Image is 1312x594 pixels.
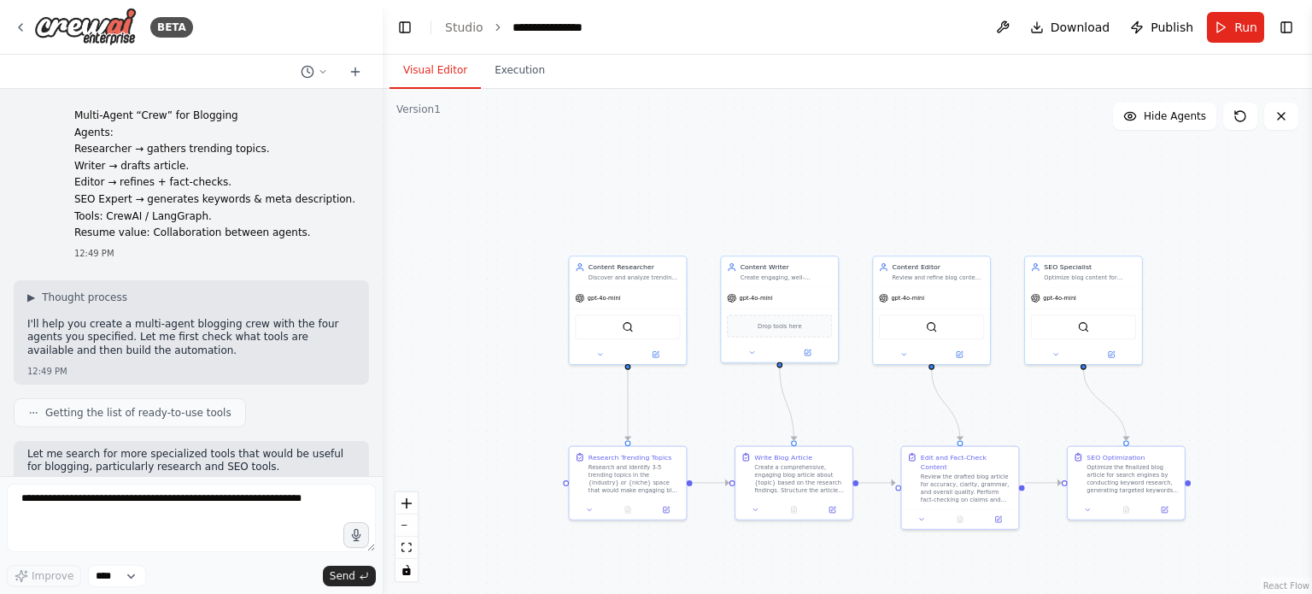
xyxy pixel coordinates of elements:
p: Writer → drafts article. [74,160,355,173]
p: SEO Expert → generates keywords & meta description. [74,193,355,207]
a: React Flow attribution [1263,581,1309,591]
button: No output available [607,504,647,515]
button: Show right sidebar [1274,15,1298,39]
span: gpt-4o-mini [740,294,773,302]
div: Content Writer [741,262,833,272]
div: Write Blog ArticleCreate a comprehensive, engaging blog article about {topic} based on the resear... [735,446,853,520]
button: toggle interactivity [395,559,418,581]
button: Send [323,566,376,586]
span: Send [330,569,355,583]
div: Optimize blog content for search engines by generating targeted keywords, crafting compelling met... [1044,273,1136,281]
div: 12:49 PM [74,247,355,260]
button: Open in side panel [650,504,682,515]
span: gpt-4o-mini [891,294,924,302]
a: Studio [445,21,483,34]
div: Edit and Fact-Check ContentReview the drafted blog article for accuracy, clarity, grammar, and ov... [900,446,1019,530]
span: Hide Agents [1144,109,1206,123]
g: Edge from 15b595fb-7146-44f5-bc86-41b44c1b8b86 to b5b546db-afdb-4974-ae20-9de838dc311a [623,369,632,440]
div: SEO Specialist [1044,262,1136,272]
span: Thought process [42,291,127,304]
button: Open in side panel [629,349,682,360]
span: gpt-4o-mini [588,294,621,302]
div: 12:49 PM [27,365,355,378]
span: Getting the list of ready-to-use tools [45,406,231,420]
button: No output available [940,514,980,525]
button: Improve [7,565,81,587]
button: Visual Editor [389,53,481,89]
button: Download [1023,12,1117,43]
img: SerperDevTool [622,321,633,332]
img: SerperDevTool [1078,321,1089,332]
div: Content ResearcherDiscover and analyze trending topics in {industry} or {niche}, identifying vira... [568,256,687,365]
button: Click to speak your automation idea [343,522,369,548]
button: Switch to previous chat [294,62,335,82]
span: gpt-4o-mini [1043,294,1076,302]
button: Run [1207,12,1264,43]
div: React Flow controls [395,492,418,581]
div: SEO SpecialistOptimize blog content for search engines by generating targeted keywords, crafting ... [1024,256,1143,365]
button: No output available [774,504,814,515]
div: Create a comprehensive, engaging blog article about {topic} based on the research findings. Struc... [754,464,846,495]
div: BETA [150,17,193,38]
div: Research Trending TopicsResearch and identify 3-5 trending topics in the {industry} or {niche} sp... [568,446,687,520]
p: Agents: [74,126,355,140]
g: Edge from c9ce00f1-b4a5-44cd-955a-f00933b701df to 361681a0-5b6e-4777-b7cf-3ba858052257 [858,478,895,487]
div: Edit and Fact-Check Content [921,452,1013,471]
p: Tools: CrewAI / LangGraph. [74,210,355,224]
div: Research Trending Topics [589,452,672,462]
nav: breadcrumb [445,19,603,36]
img: Logo [34,8,137,46]
div: Content EditorReview and refine blog content for clarity, accuracy, and engagement while ensuring... [872,256,991,365]
div: Write Blog Article [754,452,812,462]
button: Open in side panel [1148,504,1180,515]
button: Open in side panel [781,347,835,358]
div: Content Editor [892,262,984,272]
p: Researcher → gathers trending topics. [74,143,355,156]
button: ▶Thought process [27,291,127,304]
button: Open in side panel [1085,349,1139,360]
div: Content Researcher [589,262,681,272]
button: fit view [395,537,418,559]
div: SEO OptimizationOptimize the finalized blog article for search engines by conducting keyword rese... [1067,446,1186,520]
span: Publish [1151,19,1193,36]
button: Hide Agents [1113,103,1216,130]
p: Resume value: Collaboration between agents. [74,226,355,240]
div: Review the drafted blog article for accuracy, clarity, grammar, and overall quality. Perform fact... [921,473,1013,504]
button: Publish [1123,12,1200,43]
g: Edge from 775cb626-bc67-4393-8552-009a753cdf5a to c9ce00f1-b4a5-44cd-955a-f00933b701df [775,368,799,441]
p: Let me search for more specialized tools that would be useful for blogging, particularly research... [27,448,355,474]
span: Improve [32,569,73,583]
button: Start a new chat [342,62,369,82]
span: ▶ [27,291,35,304]
p: Multi-Agent “Crew” for Blogging [74,109,355,123]
g: Edge from aa8b6e5a-b33a-4233-b293-7cc54633b293 to 361681a0-5b6e-4777-b7cf-3ba858052257 [927,369,964,440]
button: No output available [1106,504,1146,515]
div: SEO Optimization [1086,452,1145,462]
div: Research and identify 3-5 trending topics in the {industry} or {niche} space that would make enga... [589,464,681,495]
button: Open in side panel [933,349,987,360]
span: Download [1051,19,1110,36]
div: Version 1 [396,103,441,116]
button: zoom out [395,515,418,537]
g: Edge from b5b546db-afdb-4974-ae20-9de838dc311a to c9ce00f1-b4a5-44cd-955a-f00933b701df [693,478,729,487]
span: Run [1234,19,1257,36]
p: Editor → refines + fact-checks. [74,176,355,190]
button: zoom in [395,492,418,515]
button: Execution [481,53,559,89]
div: Create engaging, well-structured blog articles about {topic} that capture readers' attention, pro... [741,273,833,281]
div: Content WriterCreate engaging, well-structured blog articles about {topic} that capture readers' ... [720,256,839,363]
div: Review and refine blog content for clarity, accuracy, and engagement while ensuring factual corre... [892,273,984,281]
span: Drop tools here [758,321,801,331]
img: SerperDevTool [926,321,937,332]
g: Edge from 361681a0-5b6e-4777-b7cf-3ba858052257 to cadf564d-35be-4363-a4de-80bfe859d1ea [1025,478,1062,487]
button: Open in side panel [816,504,848,515]
div: Discover and analyze trending topics in {industry} or {niche}, identifying viral content patterns... [589,273,681,281]
button: Open in side panel [982,514,1015,525]
button: Hide left sidebar [393,15,417,39]
g: Edge from df19c304-10bc-44a5-8fc0-84c76e130f88 to cadf564d-35be-4363-a4de-80bfe859d1ea [1079,369,1131,440]
p: I'll help you create a multi-agent blogging crew with the four agents you specified. Let me first... [27,318,355,358]
div: Optimize the finalized blog article for search engines by conducting keyword research, generating... [1086,464,1179,495]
